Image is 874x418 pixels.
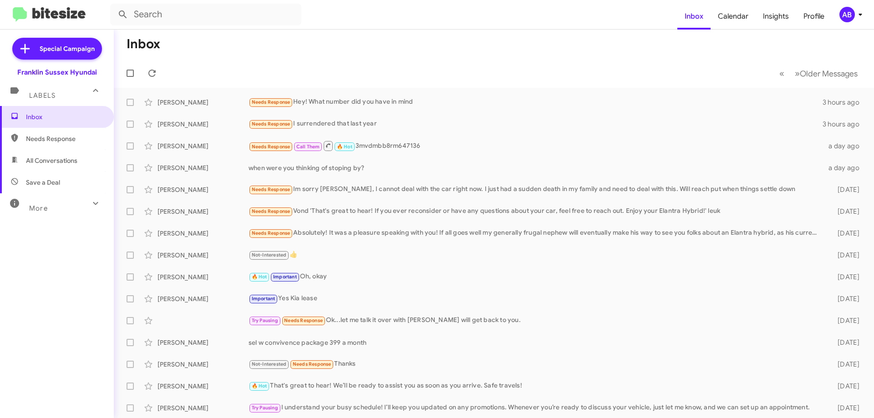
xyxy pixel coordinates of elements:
span: Needs Response [252,144,290,150]
div: [PERSON_NAME] [158,207,249,216]
div: [DATE] [823,272,867,282]
span: Needs Response [284,317,323,323]
span: Not-Interested [252,361,287,367]
span: » [795,68,800,79]
span: Needs Response [252,99,290,105]
span: Special Campaign [40,44,95,53]
input: Search [110,4,301,25]
div: Ok...let me talk it over with [PERSON_NAME] will get back to you. [249,315,823,326]
div: [PERSON_NAME] [158,382,249,391]
span: Save a Deal [26,178,60,187]
div: 3 hours ago [823,120,867,129]
div: That's great to hear! We’ll be ready to assist you as soon as you arrive. Safe travels! [249,381,823,391]
div: [DATE] [823,360,867,369]
span: 🔥 Hot [252,274,267,280]
div: [DATE] [823,251,867,260]
div: [PERSON_NAME] [158,98,249,107]
a: Inbox [677,3,711,30]
span: Important [252,296,275,302]
div: 3mvdmbb8rm647136 [249,140,823,151]
span: Needs Response [252,230,290,236]
div: Franklin Sussex Hyundai [17,68,97,77]
div: [PERSON_NAME] [158,360,249,369]
div: [PERSON_NAME] [158,185,249,194]
span: Labels [29,91,56,100]
div: [DATE] [823,207,867,216]
div: Thanks [249,359,823,369]
div: [DATE] [823,338,867,347]
span: Older Messages [800,69,858,79]
span: Not-Interested [252,252,287,258]
span: Needs Response [26,134,103,143]
span: Call Them [296,144,320,150]
div: [PERSON_NAME] [158,272,249,282]
span: 🔥 Hot [252,383,267,389]
span: Inbox [26,112,103,121]
div: [PERSON_NAME] [158,141,249,151]
div: 👍 [249,250,823,260]
div: Absolutely! It was a pleasure speaking with you! If all goes well my generally frugal nephew will... [249,228,823,238]
div: [PERSON_NAME] [158,403,249,413]
a: Calendar [711,3,756,30]
a: Special Campaign [12,38,102,60]
span: Needs Response [252,208,290,214]
a: Profile [796,3,832,30]
nav: Page navigation example [774,64,863,83]
span: Important [273,274,297,280]
button: AB [832,7,864,22]
button: Next [789,64,863,83]
div: Oh, okay [249,272,823,282]
div: [DATE] [823,185,867,194]
div: I understand your busy schedule! I’ll keep you updated on any promotions. Whenever you’re ready t... [249,403,823,413]
span: Needs Response [252,121,290,127]
div: [PERSON_NAME] [158,251,249,260]
h1: Inbox [127,37,160,51]
span: All Conversations [26,156,77,165]
div: Yes Kia lease [249,293,823,304]
span: More [29,204,48,212]
div: [DATE] [823,229,867,238]
div: Hey! What number did you have in mind [249,97,823,107]
div: Vond 'That's great to hear! If you ever reconsider or have any questions about your car, feel fre... [249,206,823,217]
div: [PERSON_NAME] [158,338,249,347]
div: a day ago [823,163,867,172]
div: when were you thinking of stoping by? [249,163,823,172]
div: [DATE] [823,316,867,325]
div: sel w convivence package 399 a month [249,338,823,347]
span: Try Pausing [252,317,278,323]
div: a day ago [823,141,867,151]
div: AB [839,7,855,22]
span: Needs Response [252,186,290,192]
div: 3 hours ago [823,98,867,107]
div: [DATE] [823,294,867,303]
div: [PERSON_NAME] [158,120,249,129]
span: « [779,68,784,79]
a: Insights [756,3,796,30]
div: [PERSON_NAME] [158,229,249,238]
div: [PERSON_NAME] [158,163,249,172]
span: Try Pausing [252,405,278,411]
div: [DATE] [823,403,867,413]
span: Needs Response [293,361,331,367]
div: Im sorry [PERSON_NAME], I cannot deal with the car right now. I just had a sudden death in my fam... [249,184,823,195]
div: [PERSON_NAME] [158,294,249,303]
div: [DATE] [823,382,867,391]
span: 🔥 Hot [337,144,352,150]
button: Previous [774,64,790,83]
div: I surrendered that last year [249,119,823,129]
